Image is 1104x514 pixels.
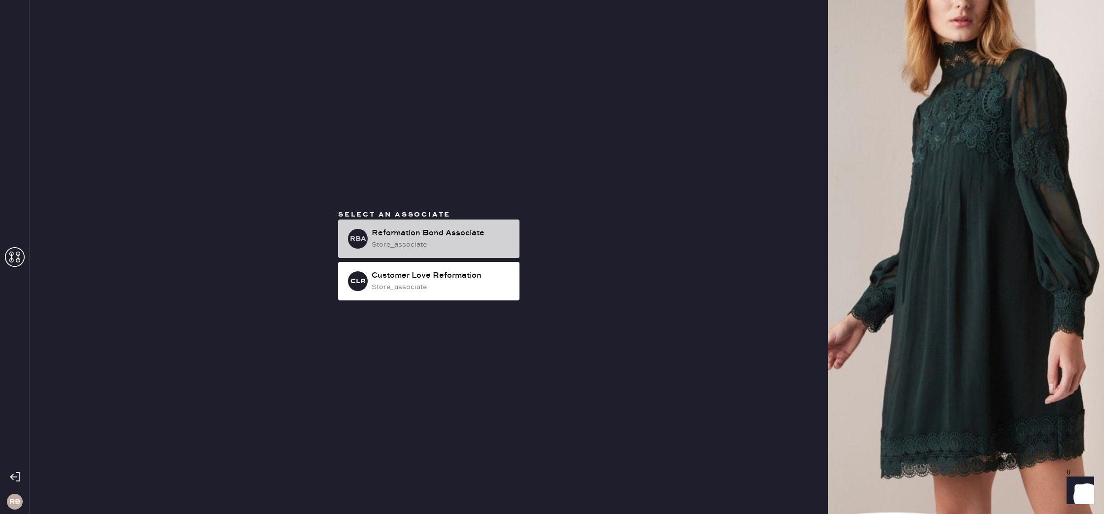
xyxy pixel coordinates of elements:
[372,239,512,250] div: store_associate
[350,235,366,242] h3: RBA
[372,282,512,293] div: store_associate
[372,270,512,282] div: Customer Love Reformation
[9,498,20,505] h3: RB
[350,278,366,285] h3: CLR
[372,227,512,239] div: Reformation Bond Associate
[338,210,450,219] span: Select an associate
[1057,470,1100,512] iframe: Front Chat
